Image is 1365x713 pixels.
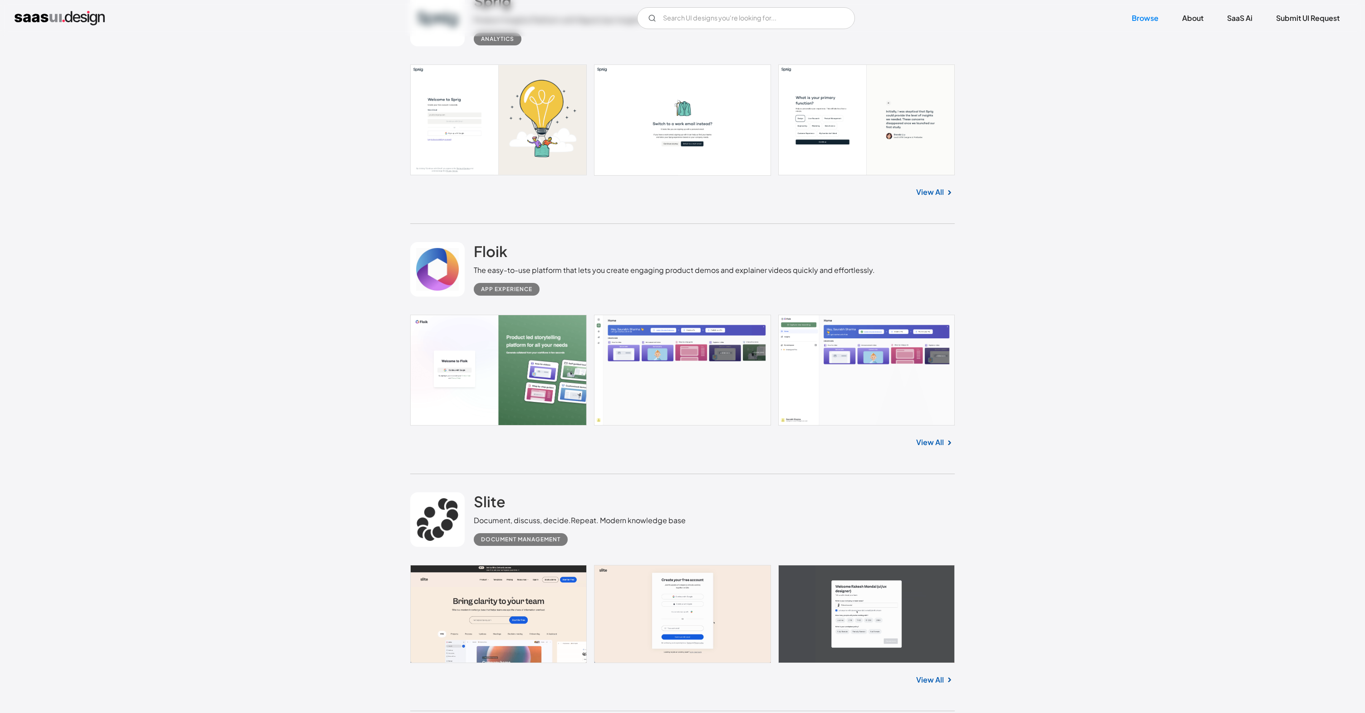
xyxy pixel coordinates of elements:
[916,674,944,685] a: View All
[637,7,855,29] input: Search UI designs you're looking for...
[1216,8,1263,28] a: SaaS Ai
[481,284,532,295] div: App Experience
[481,34,514,45] div: Analytics
[637,7,855,29] form: Email Form
[916,187,944,198] a: View All
[15,11,105,25] a: home
[474,242,507,260] h2: Floik
[474,242,507,265] a: Floik
[481,534,560,545] div: Document Management
[1121,8,1169,28] a: Browse
[474,492,506,510] h2: Slite
[916,437,944,448] a: View All
[474,515,686,526] div: Document, discuss, decide.Repeat. Modern knowledge base
[474,265,875,276] div: The easy-to-use platform that lets you create engaging product demos and explainer videos quickly...
[474,492,506,515] a: Slite
[1265,8,1350,28] a: Submit UI Request
[1171,8,1214,28] a: About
